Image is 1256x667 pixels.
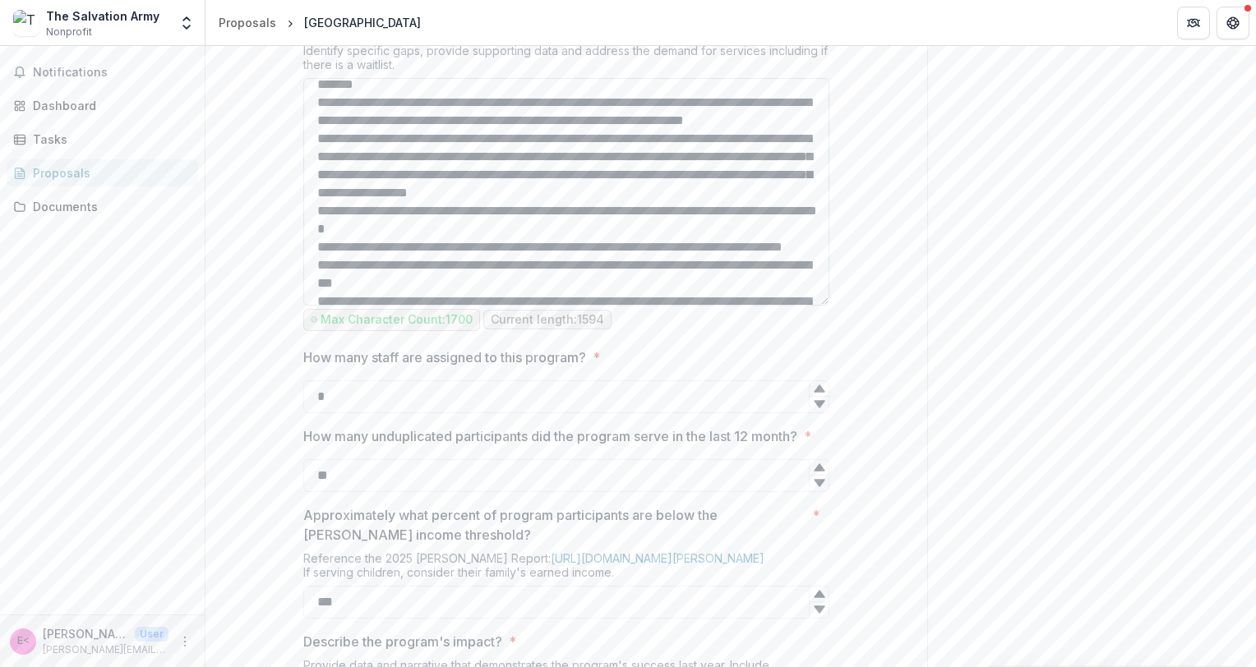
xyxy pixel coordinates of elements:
[13,10,39,36] img: The Salvation Army
[46,25,92,39] span: Nonprofit
[303,347,586,367] p: How many staff are assigned to this program?
[303,426,797,446] p: How many unduplicated participants did the program serve in the last 12 month?
[43,625,128,642] p: [PERSON_NAME] [PERSON_NAME] <[PERSON_NAME][EMAIL_ADDRESS][PERSON_NAME][DOMAIN_NAME]>
[7,193,198,220] a: Documents
[212,11,427,34] nav: breadcrumb
[551,551,764,565] a: [URL][DOMAIN_NAME][PERSON_NAME]
[33,131,185,148] div: Tasks
[135,627,169,642] p: User
[7,92,198,119] a: Dashboard
[17,636,30,646] div: Elizabeth Pond Reza <elizabeth.reza@use.salvationarmy.org>
[33,164,185,182] div: Proposals
[1217,7,1249,39] button: Get Help
[43,642,169,657] p: [PERSON_NAME][EMAIL_ADDRESS][PERSON_NAME][DOMAIN_NAME]
[175,632,195,651] button: More
[303,632,502,651] p: Describe the program's impact?
[303,551,829,586] div: Reference the 2025 [PERSON_NAME] Report: If serving children, consider their family's earned income.
[175,7,198,39] button: Open entity switcher
[303,505,806,545] p: Approximately what percent of program participants are below the [PERSON_NAME] income threshold?
[7,159,198,186] a: Proposals
[7,126,198,153] a: Tasks
[33,97,185,114] div: Dashboard
[46,7,159,25] div: The Salvation Army
[212,11,283,34] a: Proposals
[7,59,198,85] button: Notifications
[219,14,276,31] div: Proposals
[33,66,192,80] span: Notifications
[304,14,421,31] div: [GEOGRAPHIC_DATA]
[33,198,185,215] div: Documents
[321,313,473,327] p: Max Character Count: 1700
[303,44,829,78] div: Identify specific gaps, provide supporting data and address the demand for services including if ...
[1177,7,1210,39] button: Partners
[491,313,604,327] p: Current length: 1594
